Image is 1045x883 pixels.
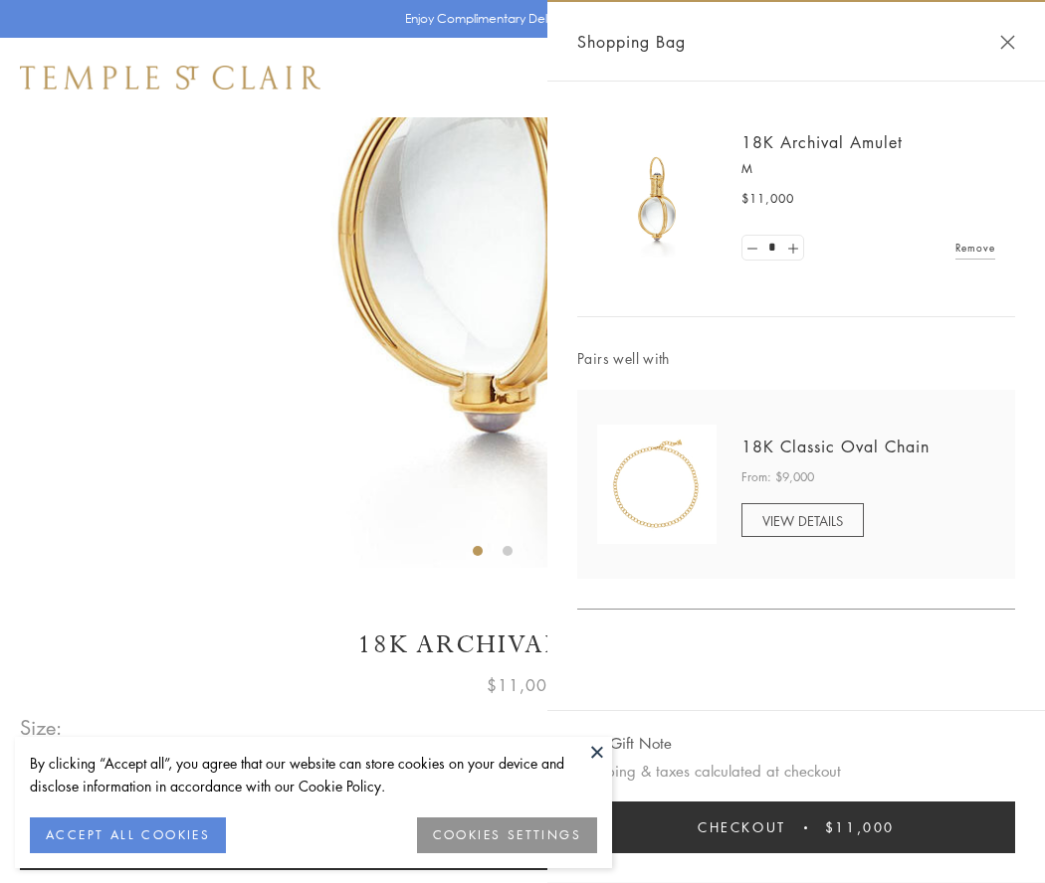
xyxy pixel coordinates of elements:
[597,139,717,259] img: 18K Archival Amulet
[782,236,802,261] a: Set quantity to 2
[577,759,1015,784] p: Shipping & taxes calculated at checkout
[597,425,717,544] img: N88865-OV18
[955,237,995,259] a: Remove
[20,711,64,744] span: Size:
[577,731,672,756] button: Add Gift Note
[741,503,864,537] a: VIEW DETAILS
[698,816,786,838] span: Checkout
[741,467,814,487] span: From: $9,000
[20,66,320,89] img: Temple St. Clair
[741,159,995,179] p: M
[417,817,597,853] button: COOKIES SETTINGS
[405,9,631,29] p: Enjoy Complimentary Delivery & Returns
[741,131,903,153] a: 18K Archival Amulet
[487,672,558,698] span: $11,000
[577,29,686,55] span: Shopping Bag
[577,801,1015,853] button: Checkout $11,000
[825,816,895,838] span: $11,000
[741,436,930,457] a: 18K Classic Oval Chain
[762,511,843,530] span: VIEW DETAILS
[30,817,226,853] button: ACCEPT ALL COOKIES
[742,236,762,261] a: Set quantity to 0
[741,189,794,209] span: $11,000
[577,347,1015,370] span: Pairs well with
[1000,35,1015,50] button: Close Shopping Bag
[20,627,1025,662] h1: 18K Archival Amulet
[30,752,597,797] div: By clicking “Accept all”, you agree that our website can store cookies on your device and disclos...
